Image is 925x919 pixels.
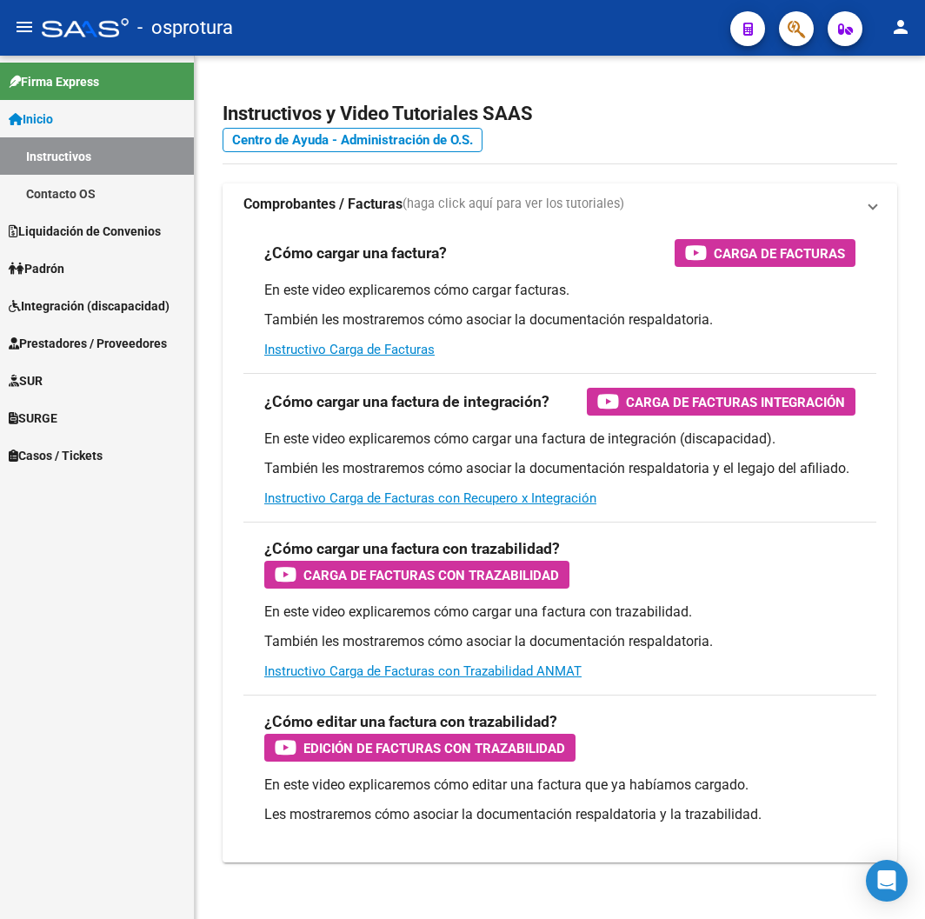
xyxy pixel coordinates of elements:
[264,603,855,622] p: En este video explicaremos cómo cargar una factura con trazabilidad.
[264,390,549,414] h3: ¿Cómo cargar una factura de integración?
[9,110,53,129] span: Inicio
[223,183,897,225] mat-expansion-panel-header: Comprobantes / Facturas(haga click aquí para ver los tutoriales)
[675,239,855,267] button: Carga de Facturas
[223,128,482,152] a: Centro de Ayuda - Administración de O.S.
[9,72,99,91] span: Firma Express
[626,391,845,413] span: Carga de Facturas Integración
[9,409,57,428] span: SURGE
[303,737,565,759] span: Edición de Facturas con Trazabilidad
[264,536,560,561] h3: ¿Cómo cargar una factura con trazabilidad?
[264,663,582,679] a: Instructivo Carga de Facturas con Trazabilidad ANMAT
[264,281,855,300] p: En este video explicaremos cómo cargar facturas.
[264,342,435,357] a: Instructivo Carga de Facturas
[243,195,403,214] strong: Comprobantes / Facturas
[264,632,855,651] p: También les mostraremos cómo asociar la documentación respaldatoria.
[9,371,43,390] span: SUR
[223,97,897,130] h2: Instructivos y Video Tutoriales SAAS
[264,310,855,330] p: También les mostraremos cómo asociar la documentación respaldatoria.
[866,860,908,902] div: Open Intercom Messenger
[9,296,170,316] span: Integración (discapacidad)
[9,259,64,278] span: Padrón
[9,446,103,465] span: Casos / Tickets
[264,561,569,589] button: Carga de Facturas con Trazabilidad
[264,805,855,824] p: Les mostraremos cómo asociar la documentación respaldatoria y la trazabilidad.
[587,388,855,416] button: Carga de Facturas Integración
[9,222,161,241] span: Liquidación de Convenios
[264,490,596,506] a: Instructivo Carga de Facturas con Recupero x Integración
[223,225,897,862] div: Comprobantes / Facturas(haga click aquí para ver los tutoriales)
[403,195,624,214] span: (haga click aquí para ver los tutoriales)
[714,243,845,264] span: Carga de Facturas
[264,241,447,265] h3: ¿Cómo cargar una factura?
[890,17,911,37] mat-icon: person
[303,564,559,586] span: Carga de Facturas con Trazabilidad
[264,776,855,795] p: En este video explicaremos cómo editar una factura que ya habíamos cargado.
[264,430,855,449] p: En este video explicaremos cómo cargar una factura de integración (discapacidad).
[264,734,576,762] button: Edición de Facturas con Trazabilidad
[137,9,233,47] span: - osprotura
[9,334,167,353] span: Prestadores / Proveedores
[14,17,35,37] mat-icon: menu
[264,709,557,734] h3: ¿Cómo editar una factura con trazabilidad?
[264,459,855,478] p: También les mostraremos cómo asociar la documentación respaldatoria y el legajo del afiliado.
